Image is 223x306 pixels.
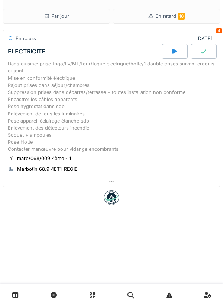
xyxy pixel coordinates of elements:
[8,48,45,55] div: ELECTRICITE
[17,155,71,162] div: marb/068/009 4ème - 1
[104,190,119,205] img: badge-BVDL4wpA.svg
[196,35,215,42] div: [DATE]
[44,13,69,20] div: Par jour
[17,166,78,173] div: Marbotin 68.9 4ET1-REGIE
[216,28,222,33] div: 4
[178,13,185,20] span: 16
[155,13,185,19] span: En retard
[8,60,215,153] div: Dans cuisine: prise frigo/LV/ML/four/taque électrique/hotte/1 double prises suivant croquis ci-jo...
[16,35,36,42] div: En cours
